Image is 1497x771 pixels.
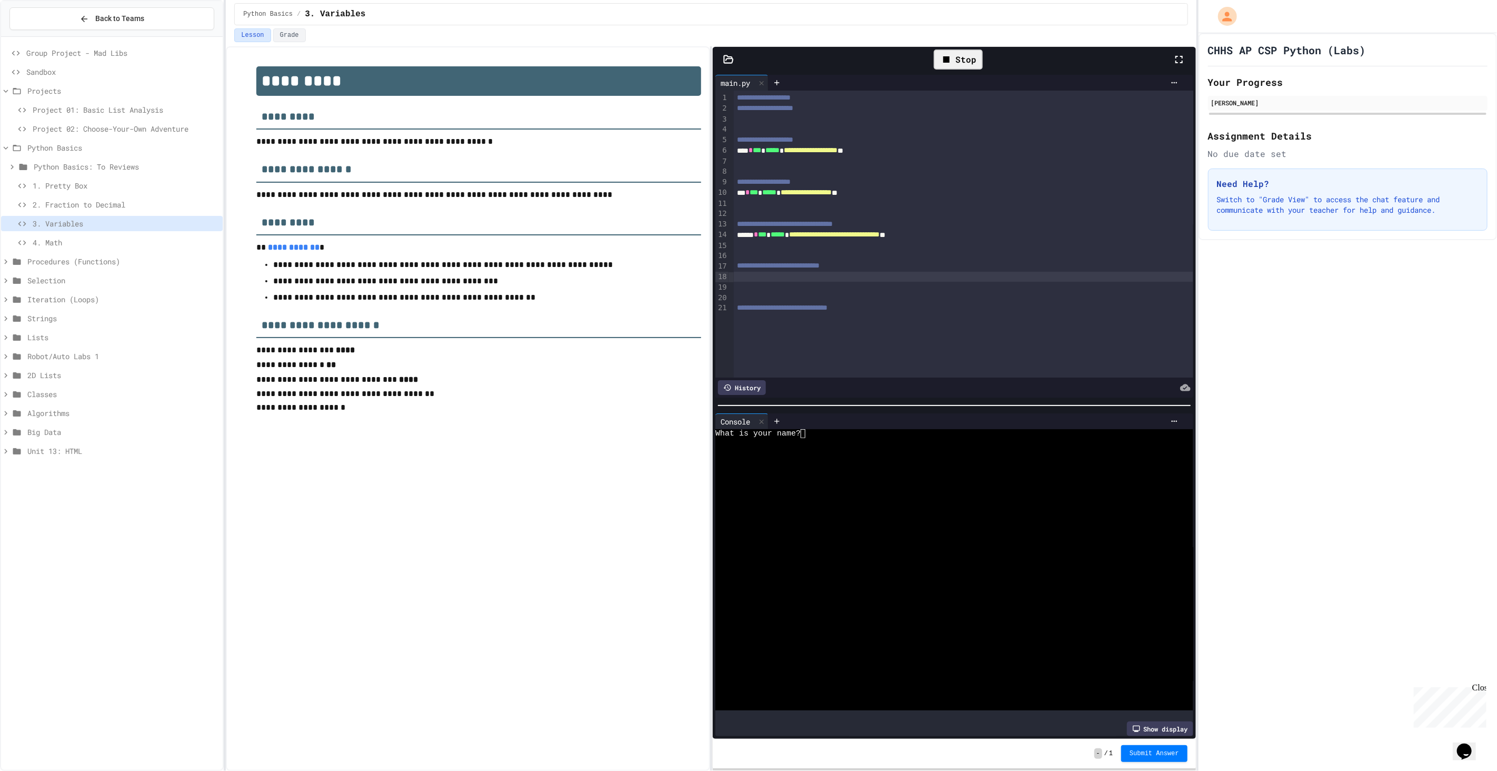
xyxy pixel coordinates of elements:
button: Submit Answer [1121,745,1187,762]
span: Classes [27,389,218,400]
div: Chat with us now!Close [4,4,73,67]
button: Lesson [234,28,271,42]
div: 20 [715,293,728,303]
div: History [718,380,766,395]
div: 2 [715,103,728,114]
span: 3. Variables [33,218,218,229]
span: Big Data [27,427,218,438]
span: Procedures (Functions) [27,256,218,267]
span: Project 01: Basic List Analysis [33,104,218,115]
div: 1 [715,93,728,103]
span: 1. Pretty Box [33,180,218,191]
div: 3 [715,114,728,125]
div: 21 [715,303,728,313]
span: Project 02: Choose-Your-Own Adventure [33,123,218,134]
button: Back to Teams [9,7,214,30]
h3: Need Help? [1217,177,1479,190]
span: Iteration (Loops) [27,294,218,305]
div: 4 [715,124,728,135]
span: Submit Answer [1130,749,1179,758]
span: Projects [27,85,218,96]
div: 10 [715,187,728,198]
div: 8 [715,166,728,177]
button: Grade [273,28,306,42]
span: Algorithms [27,408,218,419]
h2: Your Progress [1208,75,1488,90]
span: Group Project - Mad Libs [26,47,218,58]
div: 19 [715,282,728,293]
div: 11 [715,199,728,209]
span: - [1094,748,1102,759]
div: My Account [1207,4,1240,28]
iframe: chat widget [1410,683,1486,728]
div: Stop [934,50,983,70]
div: 13 [715,219,728,230]
div: 9 [715,177,728,187]
span: / [1104,749,1108,758]
span: Sandbox [26,66,218,77]
div: Console [715,416,755,427]
div: 6 [715,145,728,156]
span: Python Basics: To Reviews [34,161,218,172]
span: Robot/Auto Labs 1 [27,351,218,362]
div: No due date set [1208,147,1488,160]
span: Lists [27,332,218,343]
span: Python Basics [27,142,218,153]
div: 12 [715,209,728,219]
span: Python Basics [243,10,293,18]
div: 5 [715,135,728,145]
span: Strings [27,313,218,324]
div: 16 [715,251,728,261]
div: Show display [1127,721,1193,736]
span: 4. Math [33,237,218,248]
div: main.py [715,77,755,88]
div: 18 [715,272,728,282]
span: What is your name? [715,429,801,438]
span: 2D Lists [27,370,218,381]
span: 3. Variables [305,8,365,21]
span: 1 [1109,749,1113,758]
p: Switch to "Grade View" to access the chat feature and communicate with your teacher for help and ... [1217,194,1479,215]
h2: Assignment Details [1208,128,1488,143]
span: 2. Fraction to Decimal [33,199,218,210]
div: 7 [715,156,728,167]
div: 15 [715,241,728,251]
span: Unit 13: HTML [27,446,218,457]
span: Back to Teams [95,13,144,24]
h1: CHHS AP CSP Python (Labs) [1208,43,1366,57]
div: Console [715,413,769,429]
div: 14 [715,230,728,240]
iframe: chat widget [1453,729,1486,760]
div: main.py [715,75,769,91]
div: [PERSON_NAME] [1211,98,1484,107]
span: / [297,10,301,18]
span: Selection [27,275,218,286]
div: 17 [715,261,728,272]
